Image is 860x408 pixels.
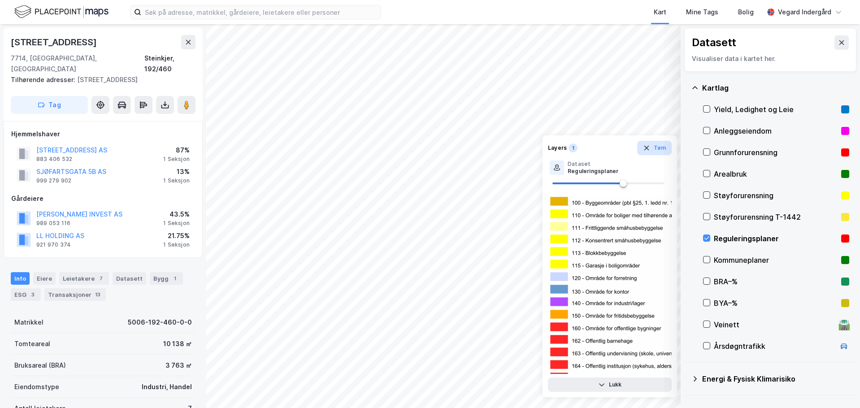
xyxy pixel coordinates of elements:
div: Grunnforurensning [714,147,838,158]
div: BRA–% [714,276,838,287]
div: Bolig [738,7,754,17]
div: Energi & Fysisk Klimarisiko [702,373,849,384]
div: Kontrollprogram for chat [815,365,860,408]
div: 87% [163,145,190,156]
div: 13% [163,166,190,177]
div: Datasett [113,272,146,285]
div: Reguleringsplaner [568,168,618,175]
div: Leietakere [59,272,109,285]
div: Mine Tags [686,7,718,17]
div: Bygg [150,272,183,285]
div: [STREET_ADDRESS] [11,74,188,85]
div: 1 Seksjon [163,241,190,248]
div: 5006-192-460-0-0 [128,317,192,328]
div: 1 Seksjon [163,156,190,163]
div: 🛣️ [838,319,850,330]
div: Info [11,272,30,285]
input: Søk på adresse, matrikkel, gårdeiere, leietakere eller personer [141,5,381,19]
div: Støyforurensning T-1442 [714,212,838,222]
button: Tag [11,96,88,114]
div: 883 406 532 [36,156,72,163]
div: Hjemmelshaver [11,129,195,139]
div: [STREET_ADDRESS] [11,35,99,49]
div: Reguleringsplaner [714,233,838,244]
div: Eiendomstype [14,382,59,392]
div: Kartlag [702,82,849,93]
div: 1 [569,143,578,152]
div: Datasett [692,35,736,50]
div: 1 [170,274,179,283]
div: Anleggseiendom [714,126,838,136]
div: Vegard Indergård [778,7,831,17]
div: Tomteareal [14,339,50,349]
div: Transaksjoner [44,288,106,301]
div: 1 Seksjon [163,177,190,184]
img: logo.f888ab2527a4732fd821a326f86c7f29.svg [14,4,109,20]
div: Yield, Ledighet og Leie [714,104,838,115]
span: Tilhørende adresser: [11,76,77,83]
div: 13 [93,290,102,299]
div: 3 763 ㎡ [165,360,192,371]
div: Matrikkel [14,317,43,328]
div: 43.5% [163,209,190,220]
div: Gårdeiere [11,193,195,204]
div: Eiere [33,272,56,285]
div: BYA–% [714,298,838,308]
div: ESG [11,288,41,301]
button: Tøm [637,141,672,155]
div: Dataset [568,161,618,168]
div: 999 279 902 [36,177,71,184]
div: Årsdøgntrafikk [714,341,835,352]
div: 7714, [GEOGRAPHIC_DATA], [GEOGRAPHIC_DATA] [11,53,144,74]
div: Arealbruk [714,169,838,179]
div: 921 970 374 [36,241,71,248]
div: Støyforurensning [714,190,838,201]
div: Industri, Handel [142,382,192,392]
div: 21.75% [163,230,190,241]
div: 3 [28,290,37,299]
div: Bruksareal (BRA) [14,360,66,371]
div: Steinkjer, 192/460 [144,53,195,74]
iframe: Chat Widget [815,365,860,408]
div: 7 [96,274,105,283]
div: 10 138 ㎡ [163,339,192,349]
div: Kommuneplaner [714,255,838,265]
button: Lukk [548,378,672,392]
div: Visualiser data i kartet her. [692,53,849,64]
div: 1 Seksjon [163,220,190,227]
div: 989 053 116 [36,220,70,227]
div: Layers [548,144,567,152]
div: Veinett [714,319,835,330]
div: Kart [654,7,666,17]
